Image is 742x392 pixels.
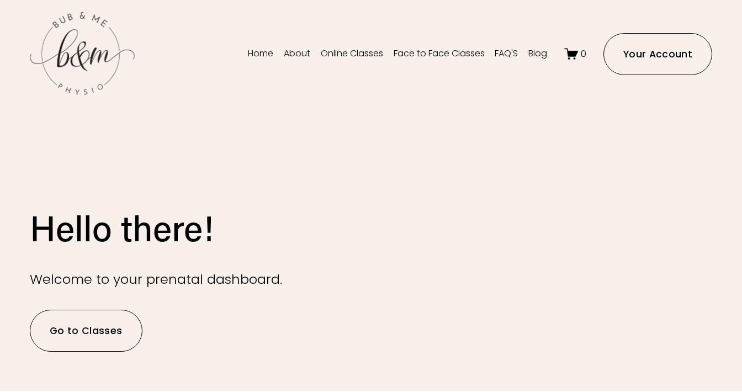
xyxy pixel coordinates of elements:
[528,45,547,63] a: Blog
[284,45,310,63] a: About
[495,45,518,63] a: FAQ'S
[603,33,713,75] a: Your Account
[30,310,142,352] a: Go to Classes
[30,11,135,97] img: bubandme
[321,45,383,63] a: Online Classes
[30,206,371,250] h1: Hello there!
[30,267,371,291] p: Welcome to your prenatal dashboard.
[581,47,586,60] span: 0
[623,47,692,61] ms-portal-inner: Your Account
[394,45,485,63] a: Face to Face Classes
[564,47,586,61] a: 0 items in cart
[248,45,273,63] a: Home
